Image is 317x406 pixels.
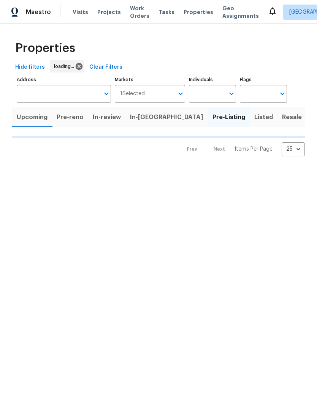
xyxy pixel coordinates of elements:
[222,5,259,20] span: Geo Assignments
[15,63,45,72] span: Hide filters
[120,91,145,97] span: 1 Selected
[175,88,186,99] button: Open
[86,60,125,74] button: Clear Filters
[130,5,149,20] span: Work Orders
[89,63,122,72] span: Clear Filters
[282,112,302,123] span: Resale
[115,77,185,82] label: Markets
[26,8,51,16] span: Maestro
[254,112,273,123] span: Listed
[17,112,48,123] span: Upcoming
[226,88,237,99] button: Open
[54,63,77,70] span: loading...
[17,77,111,82] label: Address
[212,112,245,123] span: Pre-Listing
[189,77,236,82] label: Individuals
[97,8,121,16] span: Projects
[15,44,75,52] span: Properties
[235,145,273,153] p: Items Per Page
[57,112,84,123] span: Pre-reno
[282,139,305,159] div: 25
[101,88,112,99] button: Open
[93,112,121,123] span: In-review
[130,112,203,123] span: In-[GEOGRAPHIC_DATA]
[158,9,174,15] span: Tasks
[12,60,48,74] button: Hide filters
[50,60,84,72] div: loading...
[277,88,288,99] button: Open
[184,8,213,16] span: Properties
[73,8,88,16] span: Visits
[180,142,305,156] nav: Pagination Navigation
[240,77,287,82] label: Flags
